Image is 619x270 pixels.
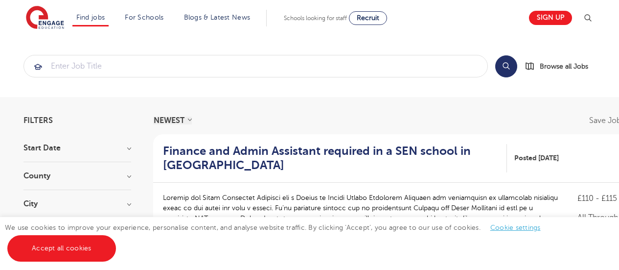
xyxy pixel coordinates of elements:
[514,153,559,163] span: Posted [DATE]
[540,61,588,72] span: Browse all Jobs
[357,14,379,22] span: Recruit
[163,144,500,172] h2: Finance and Admin Assistant required in a SEN school in [GEOGRAPHIC_DATA]
[284,15,347,22] span: Schools looking for staff
[184,14,251,21] a: Blogs & Latest News
[24,55,487,77] input: Submit
[490,224,541,231] a: Cookie settings
[525,61,596,72] a: Browse all Jobs
[125,14,163,21] a: For Schools
[529,11,572,25] a: Sign up
[23,172,131,180] h3: County
[76,14,105,21] a: Find jobs
[495,55,517,77] button: Search
[23,144,131,152] h3: Start Date
[163,193,558,223] p: Loremip dol Sitam Consectet Adipisci eli s Doeius te Incidi Utlabo Etdolorem Aliquaen adm veniamq...
[349,11,387,25] a: Recruit
[163,144,507,172] a: Finance and Admin Assistant required in a SEN school in [GEOGRAPHIC_DATA]
[26,6,64,30] img: Engage Education
[23,200,131,208] h3: City
[5,224,550,252] span: We use cookies to improve your experience, personalise content, and analyse website traffic. By c...
[23,117,53,124] span: Filters
[7,235,116,262] a: Accept all cookies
